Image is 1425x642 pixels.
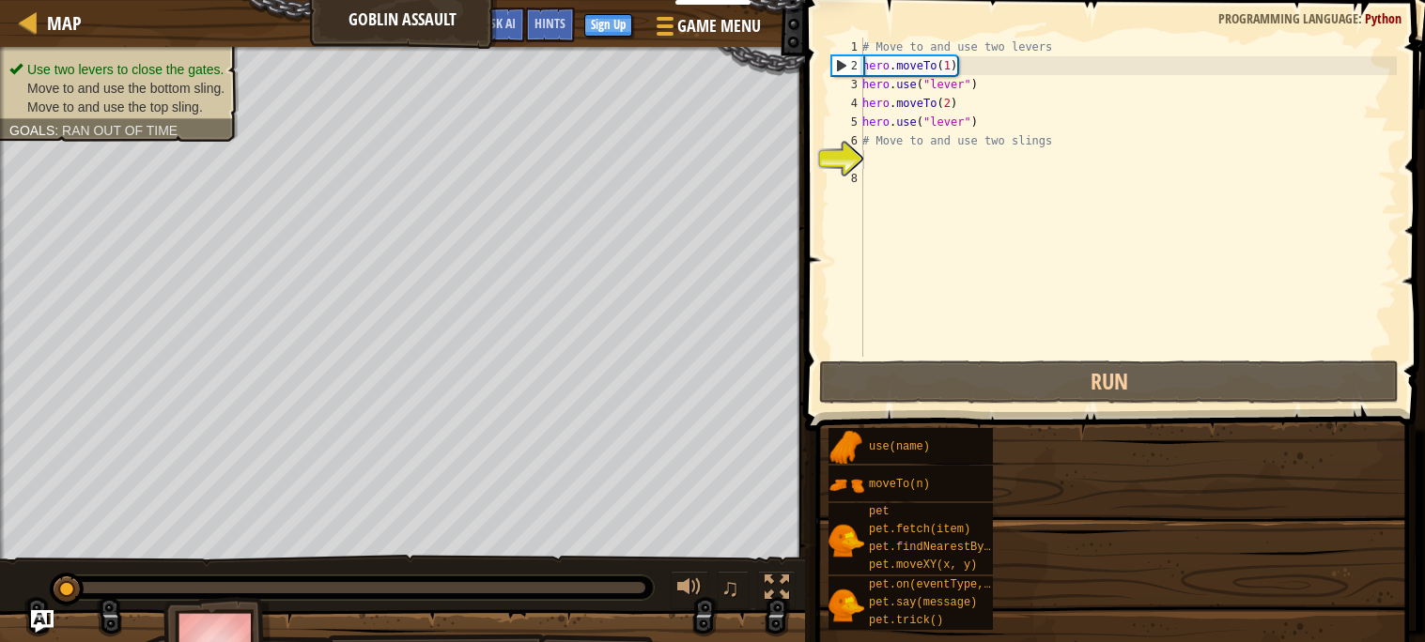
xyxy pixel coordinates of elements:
[819,360,1399,404] button: Run
[677,14,761,38] span: Game Menu
[869,478,930,491] span: moveTo(n)
[869,558,977,572] span: pet.moveXY(x, y)
[869,578,1045,591] span: pet.on(eventType, handler)
[831,113,863,131] div: 5
[54,123,62,138] span: :
[62,123,178,138] span: Ran out of time
[31,610,54,633] button: Ask AI
[1365,9,1402,27] span: Python
[27,62,224,77] span: Use two levers to close the gates.
[718,571,750,609] button: ♫
[869,614,943,627] span: pet.trick()
[9,123,54,138] span: Goals
[869,596,977,609] span: pet.say(message)
[869,440,930,453] span: use(name)
[831,131,863,150] div: 6
[831,169,863,188] div: 8
[829,467,864,503] img: portrait.png
[831,94,863,113] div: 4
[831,75,863,94] div: 3
[9,79,225,98] li: Move to and use the bottom sling.
[534,14,565,32] span: Hints
[9,60,225,79] li: Use two levers to close the gates.
[869,505,890,518] span: pet
[474,8,525,42] button: Ask AI
[831,150,863,169] div: 7
[584,14,632,37] button: Sign Up
[47,10,82,36] span: Map
[721,573,740,602] span: ♫
[27,99,203,115] span: Move to and use the top sling.
[671,571,708,609] button: Adjust volume
[1358,9,1365,27] span: :
[829,523,864,558] img: portrait.png
[27,81,225,96] span: Move to and use the bottom sling.
[832,56,863,75] div: 2
[829,430,864,466] img: portrait.png
[869,541,1051,554] span: pet.findNearestByType(type)
[9,98,225,116] li: Move to and use the top sling.
[869,523,970,536] span: pet.fetch(item)
[829,588,864,623] img: portrait.png
[831,38,863,56] div: 1
[642,8,772,52] button: Game Menu
[484,14,516,32] span: Ask AI
[1218,9,1358,27] span: Programming language
[758,571,796,609] button: Toggle fullscreen
[38,10,82,36] a: Map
